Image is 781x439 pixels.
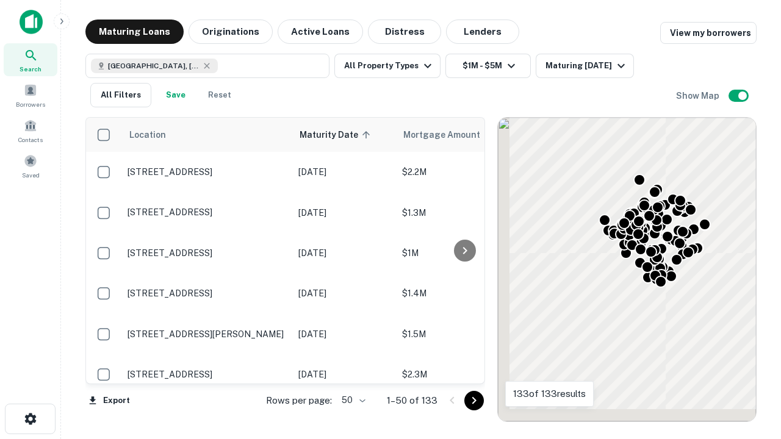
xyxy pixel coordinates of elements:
p: [STREET_ADDRESS][PERSON_NAME] [128,329,286,340]
th: Maturity Date [292,118,396,152]
p: $1.3M [402,206,524,220]
button: All Filters [90,83,151,107]
a: View my borrowers [660,22,757,44]
p: [STREET_ADDRESS] [128,166,286,177]
p: [STREET_ADDRESS] [128,288,286,299]
p: [DATE] [298,327,390,341]
p: 133 of 133 results [513,387,586,401]
p: $2.3M [402,368,524,381]
p: 1–50 of 133 [387,393,437,408]
span: Borrowers [16,99,45,109]
p: [STREET_ADDRESS] [128,207,286,218]
img: capitalize-icon.png [20,10,43,34]
span: Mortgage Amount [403,127,496,142]
p: [DATE] [298,246,390,260]
p: [DATE] [298,287,390,300]
p: $2.2M [402,165,524,179]
a: Search [4,43,57,76]
th: Mortgage Amount [396,118,530,152]
p: [DATE] [298,165,390,179]
button: $1M - $5M [445,54,531,78]
button: Export [85,391,133,410]
p: [DATE] [298,368,390,381]
span: [GEOGRAPHIC_DATA], [GEOGRAPHIC_DATA], [GEOGRAPHIC_DATA] [108,60,200,71]
span: Saved [22,170,40,180]
a: Borrowers [4,79,57,112]
p: [STREET_ADDRESS] [128,369,286,380]
p: $1M [402,246,524,260]
p: $1.4M [402,287,524,300]
button: Maturing Loans [85,20,184,44]
a: Contacts [4,114,57,147]
button: Originations [189,20,273,44]
a: Saved [4,149,57,182]
div: 0 0 [498,118,756,421]
p: [STREET_ADDRESS] [128,248,286,259]
div: 50 [337,391,367,409]
button: Active Loans [278,20,363,44]
button: Lenders [446,20,519,44]
button: Save your search to get updates of matches that match your search criteria. [156,83,195,107]
button: Distress [368,20,441,44]
span: Search [20,64,41,74]
p: $1.5M [402,327,524,341]
button: Maturing [DATE] [536,54,634,78]
iframe: Chat Widget [720,341,781,400]
button: [GEOGRAPHIC_DATA], [GEOGRAPHIC_DATA], [GEOGRAPHIC_DATA] [85,54,329,78]
button: Go to next page [464,391,484,410]
p: Rows per page: [266,393,332,408]
span: Maturity Date [300,127,374,142]
p: [DATE] [298,206,390,220]
th: Location [121,118,292,152]
button: All Property Types [334,54,441,78]
div: Maturing [DATE] [545,59,628,73]
h6: Show Map [676,89,721,102]
button: Reset [200,83,239,107]
span: Location [129,127,166,142]
span: Contacts [18,135,43,145]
